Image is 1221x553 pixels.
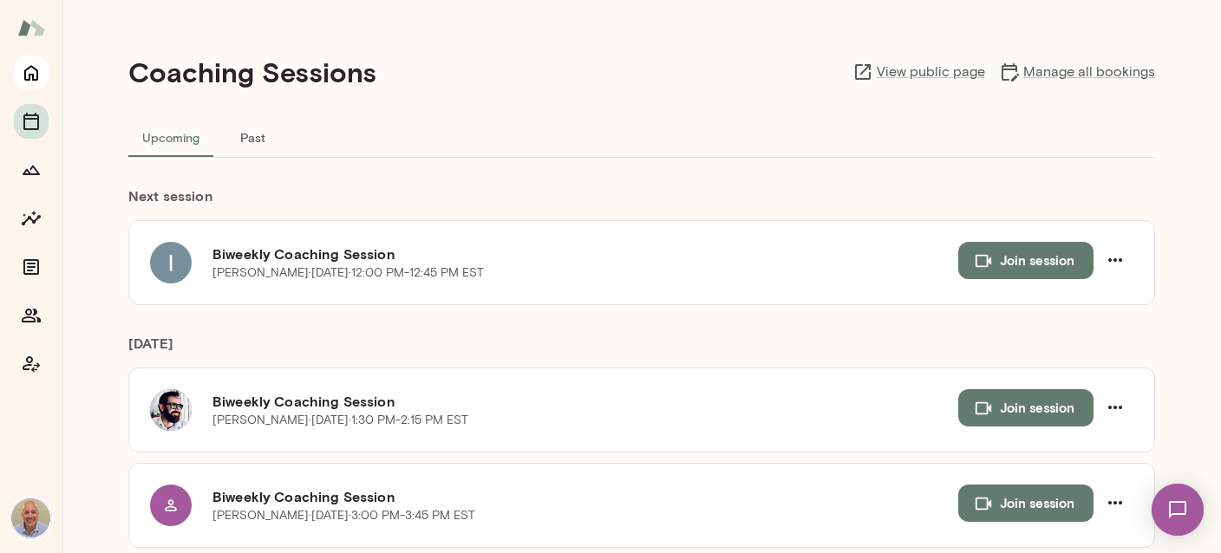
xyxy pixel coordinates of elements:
[128,116,213,158] button: Upcoming
[14,201,49,236] button: Insights
[128,333,1155,368] h6: [DATE]
[212,486,958,507] h6: Biweekly Coaching Session
[10,498,52,539] img: Marc Friedman
[14,104,49,139] button: Sessions
[14,153,49,187] button: Growth Plan
[212,244,958,264] h6: Biweekly Coaching Session
[212,391,958,412] h6: Biweekly Coaching Session
[212,264,484,282] p: [PERSON_NAME] · [DATE] · 12:00 PM-12:45 PM EST
[14,347,49,381] button: Coach app
[128,55,376,88] h4: Coaching Sessions
[212,412,468,429] p: [PERSON_NAME] · [DATE] · 1:30 PM-2:15 PM EST
[213,116,291,158] button: Past
[958,242,1094,278] button: Join session
[958,389,1094,426] button: Join session
[128,185,1155,220] h6: Next session
[128,116,1155,158] div: basic tabs example
[958,485,1094,521] button: Join session
[999,62,1155,82] a: Manage all bookings
[14,250,49,284] button: Documents
[17,11,45,44] img: Mento
[852,62,985,82] a: View public page
[14,298,49,333] button: Members
[14,55,49,90] button: Home
[212,507,475,524] p: [PERSON_NAME] · [DATE] · 3:00 PM-3:45 PM EST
